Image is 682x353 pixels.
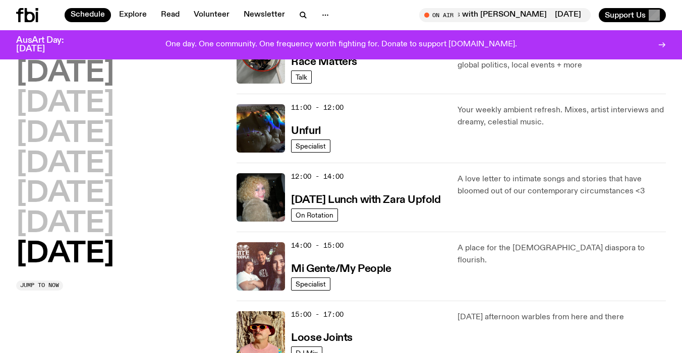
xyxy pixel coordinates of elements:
[165,40,517,49] p: One day. One community. One frequency worth fighting for. Donate to support [DOMAIN_NAME].
[16,59,114,88] button: [DATE]
[291,124,320,136] a: Unfurl
[419,8,591,22] button: On Air[DATE] Arvos with [PERSON_NAME][DATE] Arvos with [PERSON_NAME]
[296,73,307,81] span: Talk
[16,120,114,148] button: [DATE]
[291,103,344,112] span: 11:00 - 12:00
[605,11,646,20] span: Support Us
[291,331,353,343] a: Loose Joints
[113,8,153,22] a: Explore
[237,173,285,222] img: A digital camera photo of Zara looking to her right at the camera, smiling. She is wearing a ligh...
[291,172,344,181] span: 12:00 - 14:00
[16,90,114,118] button: [DATE]
[458,173,666,197] p: A love letter to intimate songs and stories that have bloomed out of our contemporary circumstanc...
[20,283,59,288] span: Jump to now
[291,139,330,153] a: Specialist
[291,264,391,274] h3: Mi Gente/My People
[291,241,344,250] span: 14:00 - 15:00
[238,8,291,22] a: Newsletter
[458,242,666,266] p: A place for the [DEMOGRAPHIC_DATA] diaspora to flourish.
[291,57,357,67] h3: Race Matters
[291,193,440,205] a: [DATE] Lunch with Zara Upfold
[296,142,326,150] span: Specialist
[155,8,186,22] a: Read
[296,211,333,219] span: On Rotation
[291,277,330,291] a: Specialist
[291,126,320,136] h3: Unfurl
[237,35,285,84] img: A photo of the Race Matters team taken in a rear view or "blindside" mirror. A bunch of people of...
[291,333,353,343] h3: Loose Joints
[16,280,63,291] button: Jump to now
[16,180,114,208] button: [DATE]
[296,280,326,288] span: Specialist
[458,311,666,323] p: [DATE] afternoon warbles from here and there
[291,70,312,84] a: Talk
[65,8,111,22] a: Schedule
[237,104,285,153] img: A piece of fabric is pierced by sewing pins with different coloured heads, a rainbow light is cas...
[16,240,114,268] button: [DATE]
[291,55,357,67] a: Race Matters
[16,210,114,238] button: [DATE]
[291,195,440,205] h3: [DATE] Lunch with Zara Upfold
[188,8,236,22] a: Volunteer
[599,8,666,22] button: Support Us
[458,104,666,128] p: Your weekly ambient refresh. Mixes, artist interviews and dreamy, celestial music.
[291,310,344,319] span: 15:00 - 17:00
[16,150,114,178] button: [DATE]
[291,262,391,274] a: Mi Gente/My People
[291,208,338,222] a: On Rotation
[16,36,81,53] h3: AusArt Day: [DATE]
